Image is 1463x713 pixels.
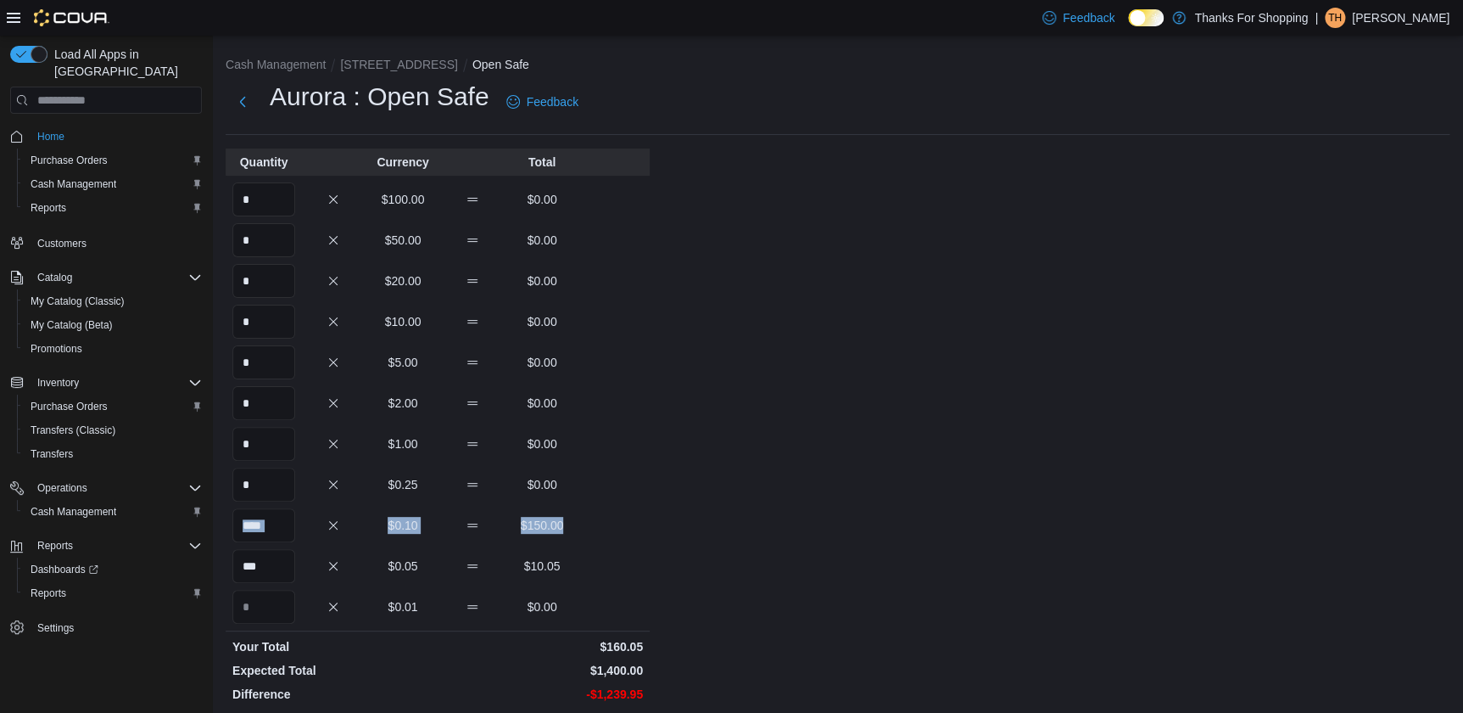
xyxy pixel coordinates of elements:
p: $0.00 [511,598,573,615]
p: $0.10 [371,517,434,534]
span: Cash Management [31,505,116,519]
span: Operations [31,478,202,498]
p: -$1,239.95 [441,686,643,703]
input: Dark Mode [1128,9,1164,27]
span: Reports [31,536,202,556]
button: Operations [31,478,94,498]
input: Quantity [232,264,295,298]
span: Inventory [37,376,79,390]
p: $0.00 [511,476,573,493]
button: Reports [31,536,80,556]
input: Quantity [232,427,295,461]
p: Your Total [232,638,434,655]
span: Dark Mode [1128,26,1129,27]
button: Transfers (Classic) [17,418,209,442]
span: Catalog [37,271,72,284]
p: $5.00 [371,354,434,371]
a: Home [31,126,71,147]
button: Operations [3,476,209,500]
button: Cash Management [17,172,209,196]
span: Transfers (Classic) [24,420,202,441]
button: My Catalog (Beta) [17,313,209,337]
button: Open Safe [472,58,529,71]
span: Feedback [527,93,578,110]
button: Purchase Orders [17,395,209,418]
p: [PERSON_NAME] [1352,8,1449,28]
button: Customers [3,230,209,255]
p: Difference [232,686,434,703]
span: Dashboards [31,563,98,576]
span: My Catalog (Beta) [31,318,113,332]
span: Customers [31,232,202,253]
a: Dashboards [17,558,209,581]
p: $0.25 [371,476,434,493]
button: Catalog [31,267,79,288]
input: Quantity [232,590,295,624]
a: Feedback [1036,1,1121,35]
a: Customers [31,233,93,254]
a: Settings [31,618,81,638]
span: Home [31,126,202,147]
p: | [1315,8,1318,28]
p: $50.00 [371,232,434,249]
span: Inventory [31,373,202,393]
span: Reports [31,201,66,215]
p: Total [511,154,573,171]
a: My Catalog (Classic) [24,291,131,312]
button: Purchase Orders [17,149,209,172]
span: Transfers [31,447,73,461]
button: Home [3,124,209,149]
p: $0.00 [511,191,573,208]
span: Catalog [31,267,202,288]
span: Reports [24,198,202,218]
span: Cash Management [24,502,202,522]
p: $0.00 [511,232,573,249]
a: Cash Management [24,502,123,522]
span: Promotions [31,342,82,356]
p: Thanks For Shopping [1194,8,1308,28]
span: Home [37,130,64,143]
span: Reports [37,539,73,553]
a: Transfers (Classic) [24,420,122,441]
button: [STREET_ADDRESS] [340,58,457,71]
button: My Catalog (Classic) [17,289,209,313]
p: $160.05 [441,638,643,655]
button: Catalog [3,266,209,289]
p: $20.00 [371,272,434,289]
p: $2.00 [371,395,434,412]
span: Purchase Orders [24,150,202,171]
p: $10.05 [511,558,573,575]
span: Purchase Orders [31,154,108,167]
a: Cash Management [24,174,123,194]
span: Feedback [1063,9,1114,26]
span: Reports [31,587,66,600]
button: Reports [17,196,209,220]
p: $0.01 [371,598,434,615]
button: Reports [3,534,209,558]
input: Quantity [232,549,295,583]
p: $0.00 [511,395,573,412]
p: Quantity [232,154,295,171]
span: Reports [24,583,202,604]
span: Transfers [24,444,202,464]
button: Next [226,85,260,119]
input: Quantity [232,345,295,379]
p: $10.00 [371,313,434,330]
span: Purchase Orders [31,400,108,413]
input: Quantity [232,182,295,216]
button: Transfers [17,442,209,466]
a: Purchase Orders [24,396,114,417]
span: Promotions [24,339,202,359]
a: Dashboards [24,559,105,580]
span: Settings [31,617,202,638]
button: Promotions [17,337,209,361]
input: Quantity [232,508,295,542]
nav: Complex example [10,117,202,684]
button: Cash Management [226,58,326,71]
span: TH [1328,8,1342,28]
p: $0.00 [511,272,573,289]
h1: Aurora : Open Safe [270,80,489,114]
nav: An example of EuiBreadcrumbs [226,56,1449,76]
span: Cash Management [31,177,116,191]
div: Taylor Hawthorne [1325,8,1345,28]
